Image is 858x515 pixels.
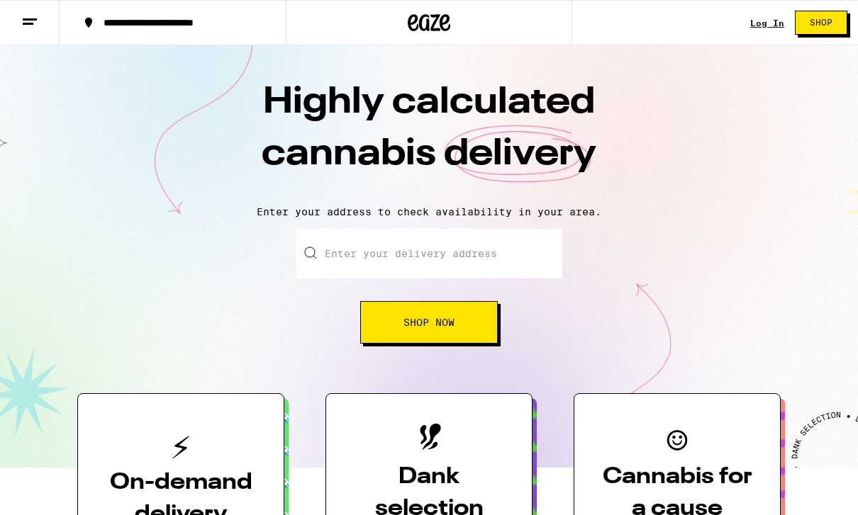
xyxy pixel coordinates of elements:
[810,18,832,27] span: Shop
[360,301,498,344] button: Shop Now
[784,11,858,35] a: Shop
[14,206,844,217] p: Enter your address to check availability in your area.
[750,18,784,28] a: Log In
[403,317,455,327] span: Shop Now
[795,11,847,35] button: Shop
[181,77,677,195] h1: Highly calculated cannabis delivery
[296,229,562,278] input: Enter your delivery address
